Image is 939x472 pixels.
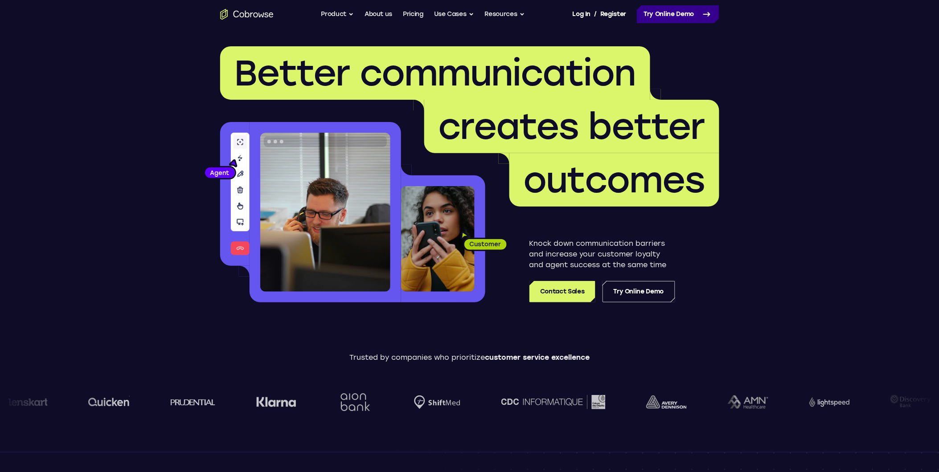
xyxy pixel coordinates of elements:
button: Use Cases [434,5,474,23]
span: creates better [439,105,705,148]
button: Product [321,5,354,23]
span: customer service excellence [485,353,590,362]
a: Go to the home page [220,9,274,20]
a: About us [365,5,392,23]
a: Register [600,5,626,23]
button: Resources [485,5,525,23]
img: AMN Healthcare [727,395,768,409]
span: Better communication [234,52,636,94]
img: avery-dennison [646,395,686,409]
img: A customer holding their phone [401,186,475,292]
a: Log In [573,5,590,23]
img: A customer support agent talking on the phone [260,133,390,292]
a: Try Online Demo [603,281,675,302]
img: Lightspeed [808,397,849,407]
a: Contact Sales [529,281,595,302]
a: Try Online Demo [637,5,719,23]
img: CDC Informatique [501,395,605,409]
a: Pricing [403,5,423,23]
img: quicken [88,395,129,409]
img: prudential [170,399,215,406]
img: Shiftmed [414,395,460,409]
img: Aion Bank [337,384,373,420]
span: / [594,9,597,20]
img: Klarna [256,397,296,407]
span: outcomes [524,159,705,201]
p: Knock down communication barriers and increase your customer loyalty and agent success at the sam... [529,238,675,270]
